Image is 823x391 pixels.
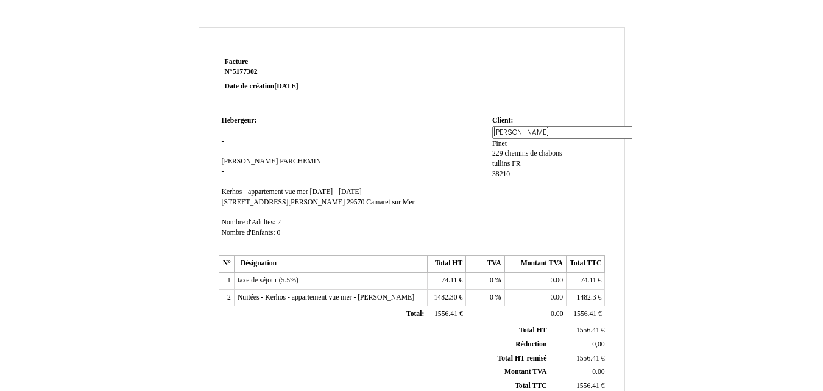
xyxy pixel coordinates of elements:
span: Hebergeur: [222,117,257,124]
td: € [567,289,605,306]
span: 1556.41 [576,326,599,334]
th: Montant TVA [504,256,566,273]
span: 38210 [492,170,510,178]
span: 0 [490,276,493,284]
span: - [222,127,224,135]
span: PARCHEMIN [280,157,321,165]
span: 1556.41 [434,310,457,318]
td: € [549,351,607,365]
th: TVA [466,256,504,273]
span: 1556.41 [576,382,599,390]
span: [DATE] - [DATE] [310,188,362,196]
td: € [427,289,465,306]
span: [DATE] [274,82,298,90]
td: % [466,289,504,306]
span: 2 [277,218,281,226]
th: Total HT [427,256,465,273]
span: 0.00 [551,310,563,318]
span: FR [512,160,520,168]
span: - [225,147,228,155]
span: 0 [490,293,493,301]
td: 2 [219,289,234,306]
span: [PERSON_NAME] [222,157,278,165]
strong: Date de création [225,82,298,90]
td: € [567,306,605,323]
strong: N° [225,67,370,77]
span: 1556.41 [576,354,599,362]
td: 1 [219,273,234,290]
span: 1482.3 [577,293,596,301]
span: - [222,137,224,145]
span: 0 [277,229,281,237]
span: 0.00 [551,276,563,284]
span: Facture [225,58,249,66]
span: Total: [406,310,424,318]
span: taxe de séjour (5.5%) [238,276,298,284]
td: € [567,273,605,290]
td: € [427,306,465,323]
span: tullins [492,160,510,168]
span: Finet [492,140,507,148]
span: 0,00 [592,340,604,348]
span: 74.11 [442,276,457,284]
span: 74.11 [581,276,596,284]
span: Montant TVA [504,368,546,376]
span: Total HT [519,326,546,334]
button: Ouvrir le widget de chat LiveChat [10,5,46,41]
span: Réduction [515,340,546,348]
td: % [466,273,504,290]
th: Désignation [234,256,427,273]
span: - [222,168,224,176]
span: Kerhos - appartement vue mer [222,188,308,196]
span: 0.00 [551,293,563,301]
span: Total TTC [515,382,546,390]
span: Nuitées - Kerhos - appartement vue mer - [PERSON_NAME] [238,293,414,301]
span: - [222,147,224,155]
span: 229 chemins de chabons [492,149,562,157]
span: [STREET_ADDRESS][PERSON_NAME] [222,198,345,206]
td: € [427,273,465,290]
td: € [549,324,607,337]
span: Nombre d'Adultes: [222,218,276,226]
th: Total TTC [567,256,605,273]
span: Total HT remisé [497,354,546,362]
span: - [230,147,232,155]
span: Nombre d'Enfants: [222,229,275,237]
span: 0.00 [592,368,604,376]
span: 1482.30 [434,293,457,301]
th: N° [219,256,234,273]
span: 1556.41 [573,310,596,318]
span: 29570 [347,198,364,206]
span: 5177302 [233,68,258,76]
span: Client: [492,117,513,124]
span: Camaret sur Mer [366,198,414,206]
